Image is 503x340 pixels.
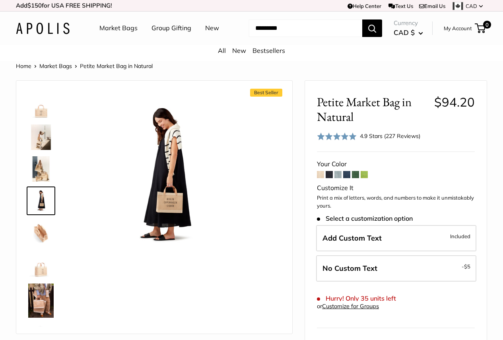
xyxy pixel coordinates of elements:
[434,94,475,110] span: $94.20
[27,282,55,319] a: Petite Market Bag in Natural
[28,124,54,150] img: description_Effortless style that elevates every moment
[362,19,382,37] button: Search
[419,3,445,9] a: Email Us
[16,23,70,34] img: Apolis
[317,215,413,222] span: Select a customization option
[16,61,153,71] nav: Breadcrumb
[232,47,246,54] a: New
[394,28,415,37] span: CAD $
[16,62,31,70] a: Home
[466,3,477,9] span: CAD
[249,19,362,37] input: Search...
[252,47,285,54] a: Bestsellers
[317,301,379,312] div: or
[99,22,138,34] a: Market Bags
[316,225,476,251] label: Add Custom Text
[28,156,54,182] img: description_The Original Market bag in its 4 native styles
[27,250,55,279] a: Petite Market Bag in Natural
[28,252,54,277] img: Petite Market Bag in Natural
[317,95,428,124] span: Petite Market Bag in Natural
[388,3,413,9] a: Text Us
[450,231,470,241] span: Included
[27,123,55,152] a: description_Effortless style that elevates every moment
[394,26,423,39] button: CAD $
[28,188,54,214] img: Petite Market Bag in Natural
[316,255,476,282] label: Leave Blank
[27,91,55,120] a: Petite Market Bag in Natural
[27,2,42,9] span: $150
[348,3,381,9] a: Help Center
[205,22,219,34] a: New
[28,284,54,318] img: Petite Market Bag in Natural
[317,158,475,170] div: Your Color
[28,220,54,245] img: description_Spacious inner area with room for everything.
[317,130,420,142] div: 4.9 Stars (227 Reviews)
[28,93,54,118] img: Petite Market Bag in Natural
[27,218,55,247] a: description_Spacious inner area with room for everything.
[27,187,55,215] a: Petite Market Bag in Natural
[360,132,420,140] div: 4.9 Stars (227 Reviews)
[476,23,486,33] a: 0
[39,62,72,70] a: Market Bags
[250,89,282,97] span: Best Seller
[322,303,379,310] a: Customize for Groups
[317,295,396,302] span: Hurry! Only 35 units left
[462,262,470,271] span: -
[151,22,191,34] a: Group Gifting
[322,233,382,243] span: Add Custom Text
[27,155,55,183] a: description_The Original Market bag in its 4 native styles
[317,194,475,210] p: Print a mix of letters, words, and numbers to make it unmistakably yours.
[464,263,470,270] span: $5
[444,23,472,33] a: My Account
[80,62,153,70] span: Petite Market Bag in Natural
[317,182,475,194] div: Customize It
[80,93,248,261] img: Petite Market Bag in Natural
[322,264,377,273] span: No Custom Text
[483,21,491,29] span: 0
[394,17,423,29] span: Currency
[218,47,226,54] a: All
